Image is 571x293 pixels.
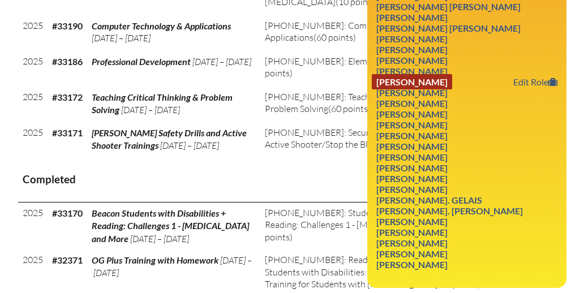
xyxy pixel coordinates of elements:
[18,15,48,51] td: 2025
[260,122,488,158] td: (20 points)
[372,203,527,218] a: [PERSON_NAME]. [PERSON_NAME]
[372,192,487,208] a: [PERSON_NAME]. Gelais
[372,160,452,175] a: [PERSON_NAME]
[372,74,452,89] a: [PERSON_NAME]
[372,96,452,111] a: [PERSON_NAME]
[372,171,452,186] a: [PERSON_NAME]
[92,32,151,44] span: [DATE] – [DATE]
[509,74,562,89] a: Edit Role
[372,257,452,272] a: [PERSON_NAME]
[260,51,488,87] td: (24 points)
[92,255,252,278] span: [DATE] – [DATE]
[372,85,452,100] a: [PERSON_NAME]
[52,208,83,218] b: #33170
[23,173,548,187] h3: Completed
[372,106,452,122] a: [PERSON_NAME]
[92,56,191,67] span: Professional Development
[121,104,180,115] span: [DATE] – [DATE]
[265,20,442,43] span: [PHONE_NUMBER]: Computer Technology & Applications
[372,225,452,240] a: [PERSON_NAME]
[372,246,452,261] a: [PERSON_NAME]
[92,255,218,265] span: OG Plus Training with Homework
[372,53,452,68] a: [PERSON_NAME]
[372,31,452,46] a: [PERSON_NAME]
[372,182,452,197] a: [PERSON_NAME]
[260,15,488,51] td: (60 points)
[92,92,233,115] span: Teaching Critical Thinking & Problem Solving
[18,51,48,87] td: 2025
[260,87,488,122] td: (60 points)
[52,92,83,102] b: #33172
[192,56,251,67] span: [DATE] – [DATE]
[372,139,452,154] a: [PERSON_NAME]
[265,55,467,67] span: [PHONE_NUMBER]: Elementary Staff Development
[130,233,189,244] span: [DATE] – [DATE]
[18,122,48,158] td: 2025
[372,117,452,132] a: [PERSON_NAME]
[372,149,452,165] a: [PERSON_NAME]
[372,20,525,36] a: [PERSON_NAME] [PERSON_NAME]
[265,127,458,150] span: [PHONE_NUMBER]: Security and Safety Training: Active Shooter/Stop the Bleed
[92,208,249,244] span: Beacon Students with Disabilities + Reading: Challenges 1 - [MEDICAL_DATA] and More
[265,207,467,230] span: [PHONE_NUMBER]: Students with Disabilities + Reading: Challenges 1 - [MEDICAL_DATA] and More
[265,254,467,290] span: [PHONE_NUMBER]: Reading Statute 1012.585(3) + Students with Disabilities: [PERSON_NAME] Plus Trai...
[372,128,452,143] a: [PERSON_NAME]
[372,214,452,229] a: [PERSON_NAME]
[52,56,83,67] b: #33186
[372,235,452,251] a: [PERSON_NAME]
[92,127,247,150] span: [PERSON_NAME] Safety Drills and Active Shooter Trainings
[265,91,456,114] span: [PHONE_NUMBER]: Teaching Critical Thinking & Problem Solving
[260,202,488,249] td: (20 points)
[52,255,83,265] b: #32371
[160,140,219,151] span: [DATE] – [DATE]
[372,42,452,57] a: [PERSON_NAME]
[92,20,231,31] span: Computer Technology & Applications
[372,10,452,25] a: [PERSON_NAME]
[52,127,83,138] b: #33171
[372,63,452,79] a: [PERSON_NAME]
[18,202,48,249] td: 2025
[52,20,83,31] b: #33190
[18,87,48,122] td: 2025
